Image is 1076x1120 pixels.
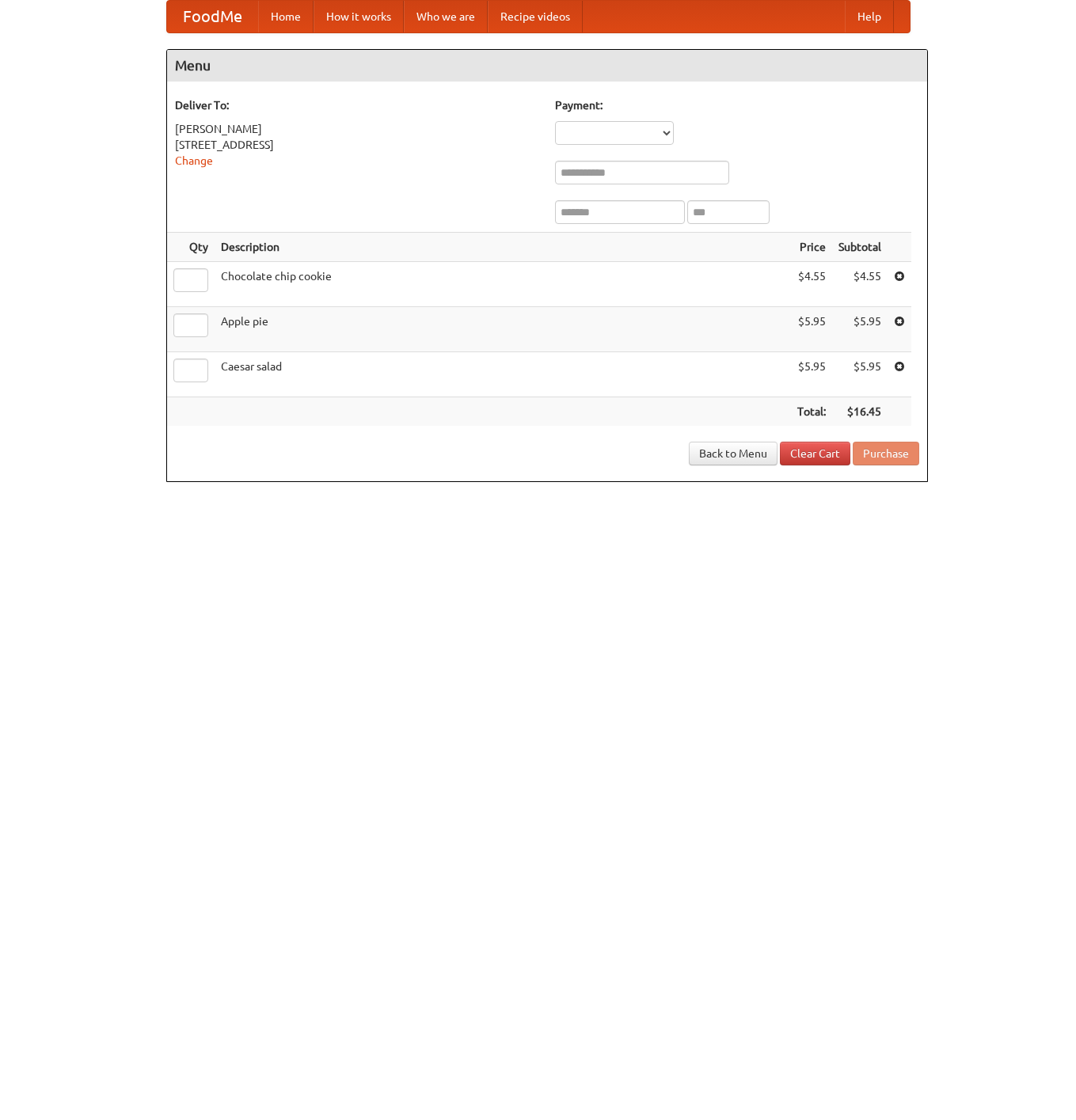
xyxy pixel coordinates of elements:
[404,1,488,32] a: Who we are
[832,397,888,427] th: $16.45
[689,442,778,465] a: Back to Menu
[215,352,791,397] td: Caesar salad
[791,233,832,262] th: Price
[791,307,832,352] td: $5.95
[258,1,314,32] a: Home
[488,1,583,32] a: Recipe videos
[832,352,888,397] td: $5.95
[780,442,850,465] a: Clear Cart
[175,137,539,153] div: [STREET_ADDRESS]
[791,262,832,307] td: $4.55
[167,233,215,262] th: Qty
[853,442,919,465] button: Purchase
[832,307,888,352] td: $5.95
[215,307,791,352] td: Apple pie
[832,262,888,307] td: $4.55
[175,121,539,137] div: [PERSON_NAME]
[791,397,832,427] th: Total:
[167,1,258,32] a: FoodMe
[175,154,213,167] a: Change
[314,1,404,32] a: How it works
[215,233,791,262] th: Description
[791,352,832,397] td: $5.95
[175,97,539,113] h5: Deliver To:
[215,262,791,307] td: Chocolate chip cookie
[832,233,888,262] th: Subtotal
[555,97,919,113] h5: Payment:
[845,1,894,32] a: Help
[167,50,927,82] h4: Menu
